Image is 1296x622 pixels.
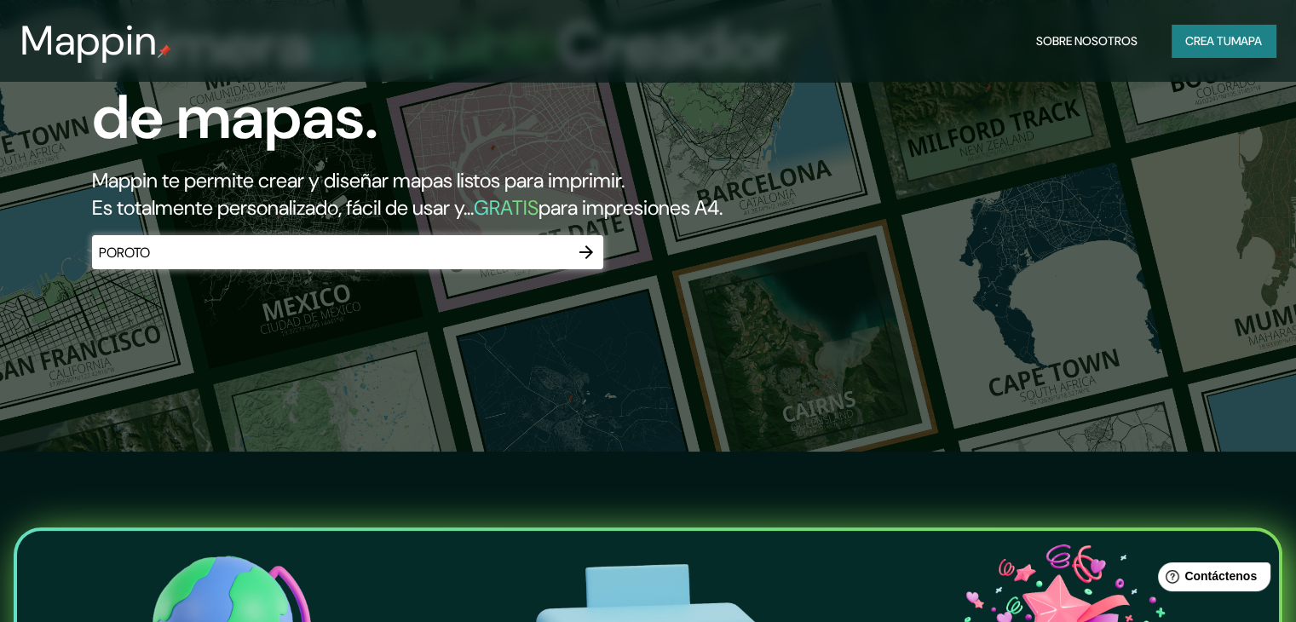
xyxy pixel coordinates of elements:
[158,44,171,58] img: pin de mapeo
[1029,25,1144,57] button: Sobre nosotros
[1144,556,1277,603] iframe: Lanzador de widgets de ayuda
[92,167,625,193] font: Mappin te permite crear y diseñar mapas listos para imprimir.
[539,194,723,221] font: para impresiones A4.
[92,243,569,262] input: Elige tu lugar favorito
[1036,33,1138,49] font: Sobre nosotros
[20,14,158,67] font: Mappin
[1185,33,1231,49] font: Crea tu
[474,194,539,221] font: GRATIS
[1172,25,1276,57] button: Crea tumapa
[92,194,474,221] font: Es totalmente personalizado, fácil de usar y...
[1231,33,1262,49] font: mapa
